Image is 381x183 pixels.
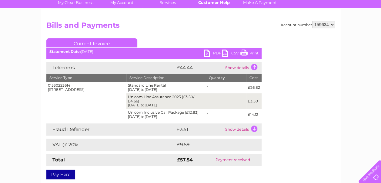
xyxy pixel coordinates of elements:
td: £3.51 [175,123,224,136]
td: VAT @ 20% [46,139,175,151]
td: £3.50 [246,93,261,109]
h2: Bills and Payments [46,21,335,33]
a: Log out [361,26,375,30]
div: Account number [281,21,335,28]
a: Current Invoice [46,38,137,47]
a: Water [274,26,286,30]
th: Service Type [46,74,127,82]
span: to [141,103,145,107]
a: CSV [222,50,240,58]
td: £14.12 [246,109,261,120]
img: logo.png [13,16,44,34]
td: 1 [206,82,246,93]
a: PDF [204,50,222,58]
td: Unicom Line Assurance 2023 (£3.50/£4.66) [DATE] [DATE] [126,93,206,109]
span: to [141,87,145,92]
th: Service Description [126,74,206,82]
td: £9.59 [175,139,248,151]
strong: £57.54 [177,157,193,163]
a: Contact [341,26,356,30]
td: Show details [224,123,262,136]
td: Telecoms [46,62,175,74]
a: 0333 014 3131 [267,3,309,11]
th: Quantity [206,74,246,82]
td: Unicom Inclusive Call Package (£12.83) [DATE] [DATE] [126,109,206,120]
a: Telecoms [306,26,325,30]
a: Print [240,50,259,58]
b: Statement Date: [49,49,81,54]
td: Show details [224,62,262,74]
td: Fraud Defender [46,123,175,136]
td: Standard Line Rental [DATE] [DATE] [126,82,206,93]
strong: Total [52,157,65,163]
td: Payment received [204,154,261,166]
div: 01530223614 [STREET_ADDRESS] [48,83,125,92]
td: 1 [206,109,246,120]
th: Cost [246,74,261,82]
a: Pay Here [46,170,75,179]
div: [DATE] [46,50,262,54]
td: 1 [206,93,246,109]
td: £26.82 [246,82,261,93]
span: to [141,114,145,119]
td: £44.44 [175,62,224,74]
a: Energy [289,26,303,30]
a: Blog [328,26,337,30]
div: Clear Business is a trading name of Verastar Limited (registered in [GEOGRAPHIC_DATA] No. 3667643... [48,3,334,29]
